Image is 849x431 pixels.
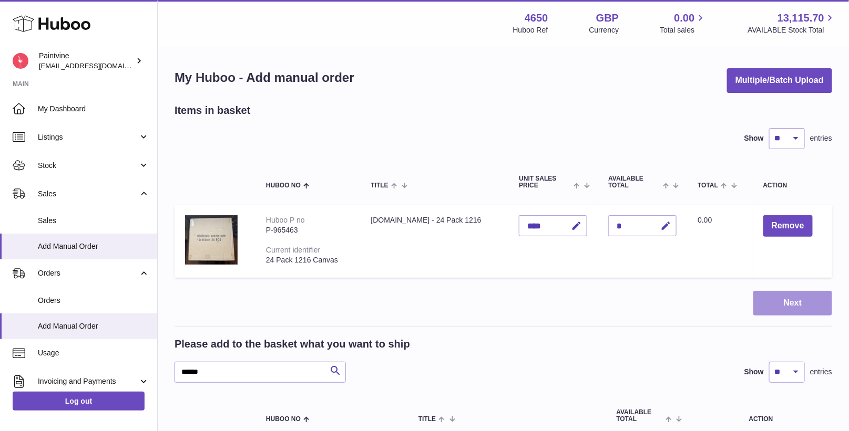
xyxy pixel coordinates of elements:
span: 0.00 [698,216,712,224]
span: 0.00 [674,11,695,25]
label: Show [744,367,764,377]
span: Listings [38,132,138,142]
span: Invoicing and Payments [38,376,138,386]
div: Huboo P no [266,216,305,224]
a: 0.00 Total sales [660,11,707,35]
span: Stock [38,161,138,171]
span: entries [810,367,832,377]
span: Orders [38,296,149,306]
strong: GBP [596,11,619,25]
span: Title [371,182,388,189]
span: Total [698,182,718,189]
span: Huboo no [266,182,301,189]
span: Title [418,416,436,423]
span: AVAILABLE Total [608,175,660,189]
a: Log out [13,392,145,411]
button: Multiple/Batch Upload [727,68,832,93]
label: Show [744,133,764,143]
button: Remove [763,215,813,237]
span: Total sales [660,25,707,35]
span: Add Manual Order [38,321,149,331]
span: Add Manual Order [38,241,149,251]
div: Huboo Ref [513,25,548,35]
span: [EMAIL_ADDRESS][DOMAIN_NAME] [39,61,155,70]
span: Usage [38,348,149,358]
span: AVAILABLE Total [617,409,663,423]
div: Paintvine [39,51,134,71]
span: Sales [38,216,149,226]
span: My Dashboard [38,104,149,114]
span: Sales [38,189,138,199]
span: AVAILABLE Stock Total [748,25,836,35]
span: Unit Sales Price [519,175,571,189]
img: wholesale-canvas.com - 24 Pack 1216 [185,215,238,265]
div: Current identifier [266,246,321,254]
h2: Please add to the basket what you want to ship [175,337,410,351]
div: P-965463 [266,225,350,235]
div: Action [763,182,822,189]
td: [DOMAIN_NAME] - 24 Pack 1216 [361,205,509,278]
button: Next [753,291,832,316]
h2: Items in basket [175,103,251,118]
span: 13,115.70 [778,11,824,25]
div: 24 Pack 1216 Canvas [266,255,350,265]
a: 13,115.70 AVAILABLE Stock Total [748,11,836,35]
h1: My Huboo - Add manual order [175,69,354,86]
strong: 4650 [525,11,548,25]
span: Orders [38,268,138,278]
img: euan@paintvine.co.uk [13,53,28,69]
span: Huboo no [266,416,301,423]
span: entries [810,133,832,143]
div: Currency [589,25,619,35]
